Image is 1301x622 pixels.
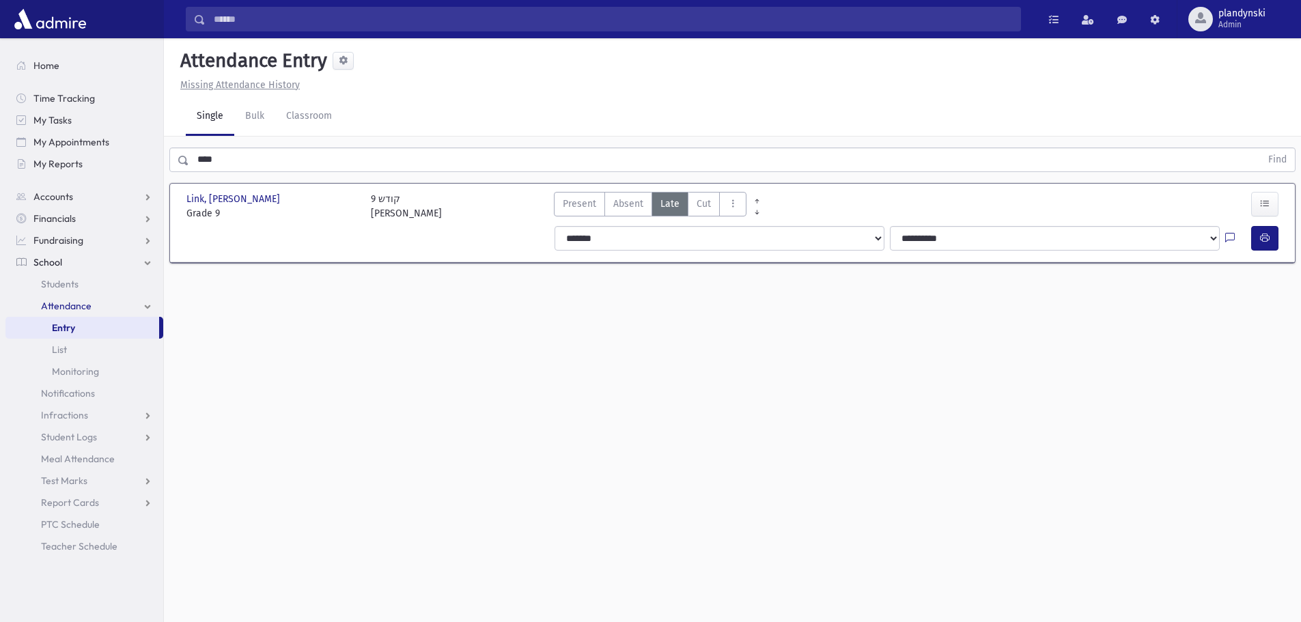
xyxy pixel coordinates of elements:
[5,513,163,535] a: PTC Schedule
[33,190,73,203] span: Accounts
[180,79,300,91] u: Missing Attendance History
[52,365,99,378] span: Monitoring
[5,317,159,339] a: Entry
[563,197,596,211] span: Present
[41,387,95,399] span: Notifications
[186,98,234,136] a: Single
[5,426,163,448] a: Student Logs
[5,470,163,492] a: Test Marks
[371,192,442,221] div: 9 קודש [PERSON_NAME]
[5,229,163,251] a: Fundraising
[33,256,62,268] span: School
[5,404,163,426] a: Infractions
[5,87,163,109] a: Time Tracking
[33,114,72,126] span: My Tasks
[5,208,163,229] a: Financials
[554,192,746,221] div: AttTypes
[175,79,300,91] a: Missing Attendance History
[1218,19,1265,30] span: Admin
[5,448,163,470] a: Meal Attendance
[52,322,75,334] span: Entry
[41,518,100,531] span: PTC Schedule
[33,158,83,170] span: My Reports
[1218,8,1265,19] span: plandynski
[5,55,163,76] a: Home
[5,186,163,208] a: Accounts
[41,540,117,552] span: Teacher Schedule
[5,109,163,131] a: My Tasks
[33,234,83,246] span: Fundraising
[41,278,79,290] span: Students
[186,206,357,221] span: Grade 9
[5,382,163,404] a: Notifications
[52,343,67,356] span: List
[41,453,115,465] span: Meal Attendance
[660,197,680,211] span: Late
[33,212,76,225] span: Financials
[5,131,163,153] a: My Appointments
[5,492,163,513] a: Report Cards
[41,300,92,312] span: Attendance
[33,92,95,104] span: Time Tracking
[1260,148,1295,171] button: Find
[5,339,163,361] a: List
[5,295,163,317] a: Attendance
[5,361,163,382] a: Monitoring
[5,153,163,175] a: My Reports
[275,98,343,136] a: Classroom
[175,49,327,72] h5: Attendance Entry
[234,98,275,136] a: Bulk
[41,409,88,421] span: Infractions
[186,192,283,206] span: Link, [PERSON_NAME]
[206,7,1020,31] input: Search
[613,197,643,211] span: Absent
[5,251,163,273] a: School
[33,59,59,72] span: Home
[41,431,97,443] span: Student Logs
[5,535,163,557] a: Teacher Schedule
[41,475,87,487] span: Test Marks
[11,5,89,33] img: AdmirePro
[41,496,99,509] span: Report Cards
[5,273,163,295] a: Students
[33,136,109,148] span: My Appointments
[697,197,711,211] span: Cut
